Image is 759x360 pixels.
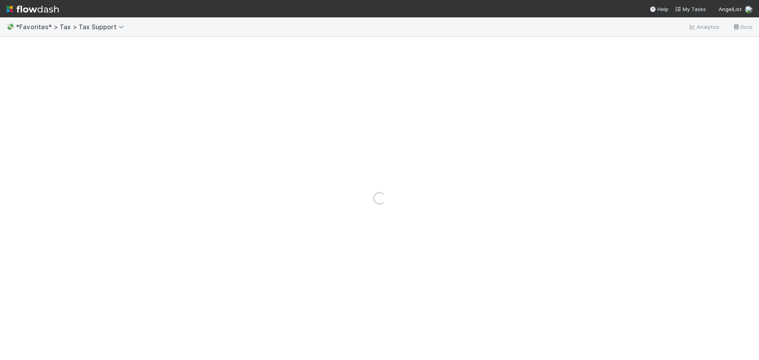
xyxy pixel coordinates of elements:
[6,23,14,30] span: 💸
[745,6,753,13] img: avatar_cfa6ccaa-c7d9-46b3-b608-2ec56ecf97ad.png
[689,22,720,32] a: Analytics
[675,6,706,12] span: My Tasks
[675,5,706,13] a: My Tasks
[649,5,668,13] div: Help
[733,22,753,32] a: Docs
[16,23,128,31] span: *Favorites* > Tax > Tax Support
[719,6,742,12] span: AngelList
[6,2,59,16] img: logo-inverted-e16ddd16eac7371096b0.svg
